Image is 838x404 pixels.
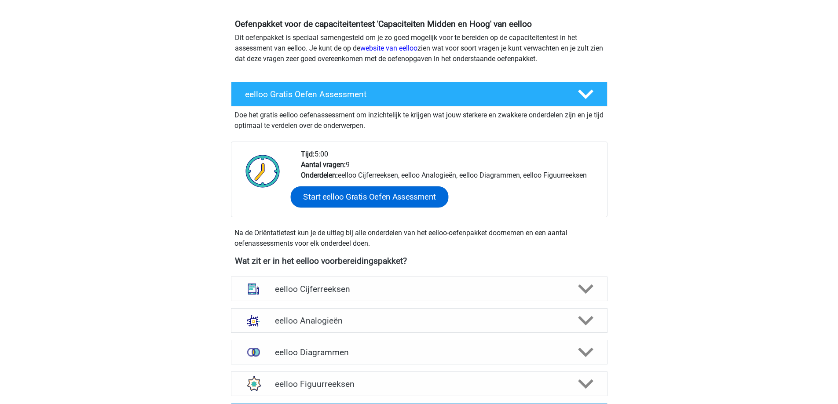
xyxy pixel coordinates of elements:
b: Onderdelen: [301,171,338,179]
img: venn diagrammen [242,341,265,364]
div: Na de Oriëntatietest kun je de uitleg bij alle onderdelen van het eelloo-oefenpakket doornemen en... [231,228,607,249]
a: Start eelloo Gratis Oefen Assessment [290,186,448,207]
h4: eelloo Cijferreeksen [275,284,563,294]
a: cijferreeksen eelloo Cijferreeksen [227,277,611,301]
div: 5:00 9 eelloo Cijferreeksen, eelloo Analogieën, eelloo Diagrammen, eelloo Figuurreeksen [294,149,607,217]
b: Oefenpakket voor de capaciteitentest 'Capaciteiten Midden en Hoog' van eelloo [235,19,532,29]
h4: Wat zit er in het eelloo voorbereidingspakket? [235,256,604,266]
h4: eelloo Gratis Oefen Assessment [245,89,564,99]
a: eelloo Gratis Oefen Assessment [227,82,611,106]
img: analogieen [242,309,265,332]
div: Doe het gratis eelloo oefenassessment om inzichtelijk te krijgen wat jouw sterkere en zwakkere on... [231,106,607,131]
p: Dit oefenpakket is speciaal samengesteld om je zo goed mogelijk voor te bereiden op de capaciteit... [235,33,604,64]
h4: eelloo Diagrammen [275,347,563,357]
h4: eelloo Figuurreeksen [275,379,563,389]
img: Klok [241,149,285,193]
b: Aantal vragen: [301,160,346,169]
a: website van eelloo [360,44,417,52]
a: figuurreeksen eelloo Figuurreeksen [227,371,611,396]
a: venn diagrammen eelloo Diagrammen [227,340,611,364]
a: analogieen eelloo Analogieën [227,308,611,333]
h4: eelloo Analogieën [275,316,563,326]
img: figuurreeksen [242,372,265,395]
b: Tijd: [301,150,315,158]
img: cijferreeksen [242,277,265,300]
